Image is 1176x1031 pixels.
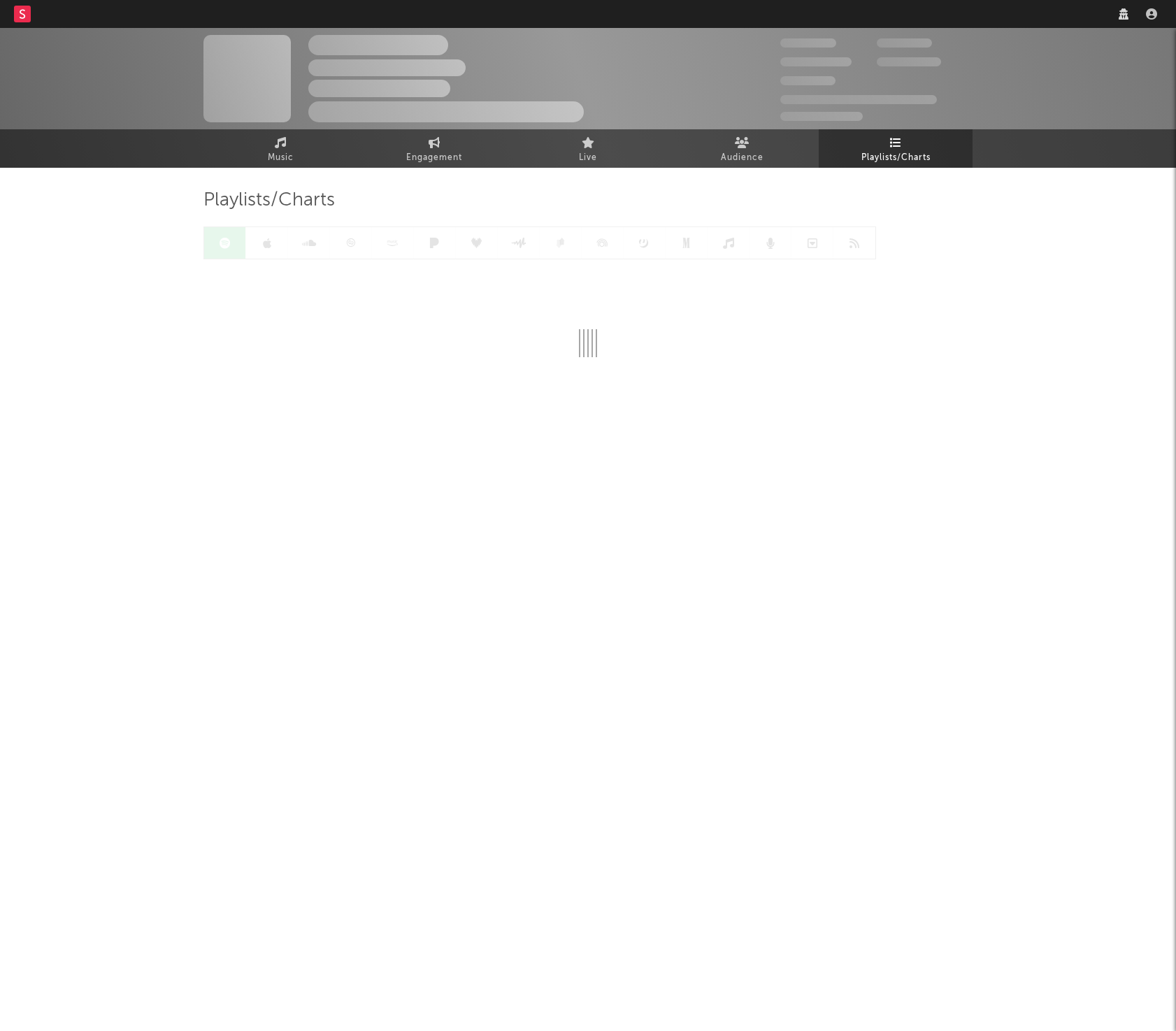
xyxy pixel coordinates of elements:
[406,150,462,166] span: Engagement
[721,150,763,166] span: Audience
[780,38,836,48] span: 300,000
[357,129,511,168] a: Engagement
[877,38,932,48] span: 100,000
[203,129,357,168] a: Music
[780,76,836,85] span: 100,000
[268,150,294,166] span: Music
[861,150,931,166] span: Playlists/Charts
[819,129,973,168] a: Playlists/Charts
[203,192,335,209] span: Playlists/Charts
[579,150,597,166] span: Live
[877,57,941,66] span: 1,000,000
[780,95,937,104] span: 50,000,000 Monthly Listeners
[780,57,852,66] span: 50,000,000
[665,129,819,168] a: Audience
[780,112,863,121] span: Jump Score: 85.0
[511,129,665,168] a: Live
